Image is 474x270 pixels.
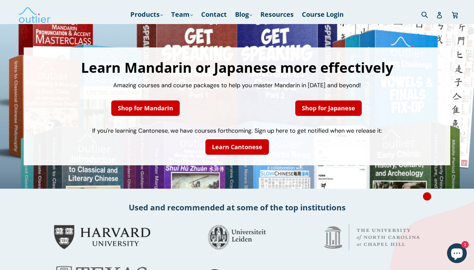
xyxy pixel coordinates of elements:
[295,100,362,116] a: Shop for Japanese
[205,139,269,155] a: Learn Cantonese
[30,61,444,74] h1: Learn Mandarin or Japanese more effectively
[445,243,469,265] inbox-online-store-chat: Shopify online store chat
[299,9,347,20] a: Course Login
[111,100,180,116] a: Shop for Mandarin
[420,8,438,21] input: Search
[18,5,51,24] img: Outlier Linguistics
[232,9,255,20] a: Blog
[113,81,361,89] span: Amazing courses and course packages to help you master Mandarin in [DATE] and beyond!
[257,9,297,20] a: Resources
[92,127,382,135] span: If you're learning Cantonese, we have courses forthcoming. Sign up here to get notified when we r...
[127,9,166,20] a: Products
[168,9,196,20] a: Team
[198,9,230,20] a: Contact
